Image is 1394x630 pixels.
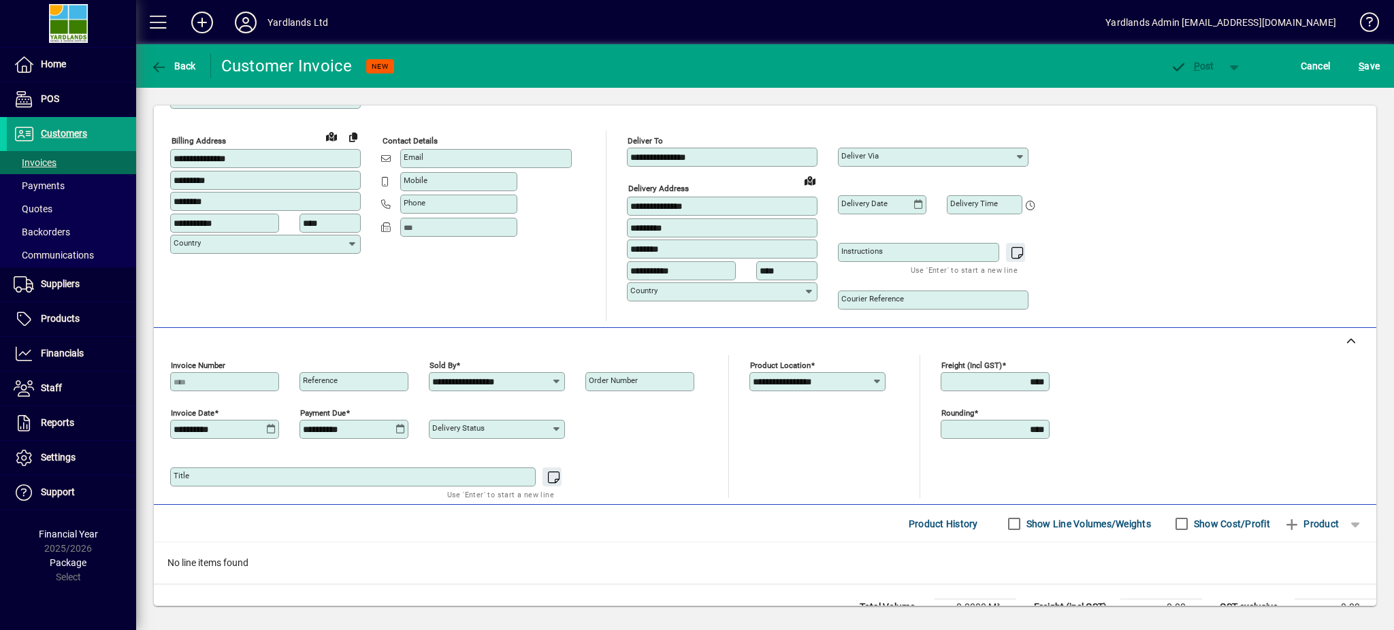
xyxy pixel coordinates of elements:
[429,361,456,370] mat-label: Sold by
[372,62,389,71] span: NEW
[7,441,136,475] a: Settings
[1297,54,1334,78] button: Cancel
[7,406,136,440] a: Reports
[841,294,904,303] mat-label: Courier Reference
[14,157,56,168] span: Invoices
[841,246,883,256] mat-label: Instructions
[628,136,663,146] mat-label: Deliver To
[1024,517,1151,531] label: Show Line Volumes/Weights
[950,199,998,208] mat-label: Delivery time
[171,361,225,370] mat-label: Invoice number
[41,417,74,428] span: Reports
[589,376,638,385] mat-label: Order number
[941,408,974,418] mat-label: Rounding
[1350,3,1377,47] a: Knowledge Base
[342,126,364,148] button: Copy to Delivery address
[154,542,1376,584] div: No line items found
[147,54,199,78] button: Back
[14,227,70,237] span: Backorders
[1027,599,1120,616] td: Freight (incl GST)
[41,382,62,393] span: Staff
[41,93,59,104] span: POS
[1105,12,1336,33] div: Yardlands Admin [EMAIL_ADDRESS][DOMAIN_NAME]
[7,244,136,267] a: Communications
[41,313,80,324] span: Products
[7,82,136,116] a: POS
[1213,599,1295,616] td: GST exclusive
[911,262,1018,278] mat-hint: Use 'Enter' to start a new line
[41,128,87,139] span: Customers
[909,513,978,535] span: Product History
[404,176,427,185] mat-label: Mobile
[14,203,52,214] span: Quotes
[447,486,554,502] mat-hint: Use 'Enter' to start a new line
[41,59,66,69] span: Home
[1295,599,1376,616] td: 0.00
[303,376,338,385] mat-label: Reference
[853,599,935,616] td: Total Volume
[1301,55,1331,77] span: Cancel
[935,599,1016,616] td: 0.0000 M³
[903,512,984,536] button: Product History
[1163,54,1221,78] button: Post
[7,302,136,336] a: Products
[1277,512,1346,536] button: Product
[268,12,328,33] div: Yardlands Ltd
[180,10,224,35] button: Add
[174,471,189,480] mat-label: Title
[1284,513,1339,535] span: Product
[7,48,136,82] a: Home
[224,10,268,35] button: Profile
[7,267,136,301] a: Suppliers
[1191,517,1270,531] label: Show Cost/Profit
[171,408,214,418] mat-label: Invoice date
[750,361,811,370] mat-label: Product location
[630,286,658,295] mat-label: Country
[41,452,76,463] span: Settings
[1355,54,1383,78] button: Save
[300,408,346,418] mat-label: Payment due
[150,61,196,71] span: Back
[14,180,65,191] span: Payments
[136,54,211,78] app-page-header-button: Back
[841,151,879,161] mat-label: Deliver via
[7,220,136,244] a: Backorders
[41,348,84,359] span: Financials
[174,238,201,248] mat-label: Country
[841,199,888,208] mat-label: Delivery date
[1359,61,1364,71] span: S
[221,55,353,77] div: Customer Invoice
[7,151,136,174] a: Invoices
[39,529,98,540] span: Financial Year
[1170,61,1214,71] span: ost
[404,152,423,162] mat-label: Email
[432,423,485,433] mat-label: Delivery status
[7,174,136,197] a: Payments
[7,197,136,220] a: Quotes
[941,361,1002,370] mat-label: Freight (incl GST)
[799,169,821,191] a: View on map
[321,125,342,147] a: View on map
[7,371,136,405] a: Staff
[14,250,94,261] span: Communications
[1120,599,1202,616] td: 0.00
[404,198,425,208] mat-label: Phone
[1194,61,1200,71] span: P
[7,337,136,371] a: Financials
[41,486,75,497] span: Support
[1359,55,1380,77] span: ave
[50,557,86,568] span: Package
[41,278,80,289] span: Suppliers
[7,476,136,510] a: Support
